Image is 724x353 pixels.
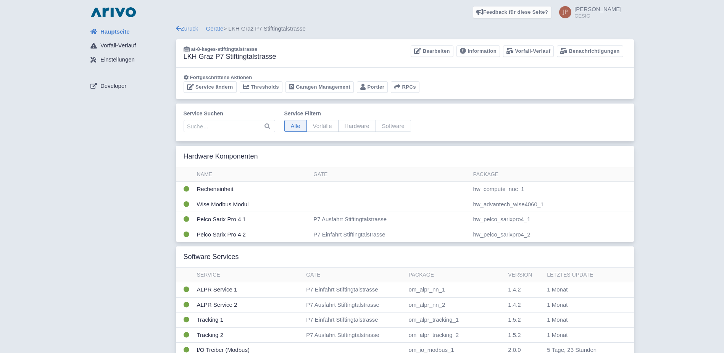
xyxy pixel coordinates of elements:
[357,81,388,93] a: Portier
[194,297,303,313] td: ALPR Service 2
[544,268,620,282] th: Letztes Update
[310,212,470,227] td: P7 Ausfahrt Stiftingtalstrasse
[303,297,405,313] td: P7 Ausfahrt Stiftingtalstrasse
[100,28,130,36] span: Hauptseite
[100,41,136,50] span: Vorfall-Verlauf
[405,327,505,343] td: om_alpr_tracking_2
[176,24,634,33] div: > LKH Graz P7 Stiftingtalstrasse
[411,45,453,57] a: Bearbeiten
[303,268,405,282] th: Gate
[100,55,135,64] span: Einstellungen
[544,297,620,313] td: 1 Monat
[508,332,521,338] span: 1.5.2
[338,120,376,132] span: Hardware
[194,197,311,212] td: Wise Modbus Modul
[470,197,634,212] td: hw_advantech_wise4060_1
[306,120,339,132] span: Vorfälle
[456,45,500,57] a: Information
[184,253,239,261] h3: Software Services
[190,74,252,80] span: Fortgeschrittene Aktionen
[84,79,176,93] a: Developer
[544,313,620,328] td: 1 Monat
[84,39,176,53] a: Vorfall-Verlauf
[176,25,198,32] a: Zurück
[505,268,544,282] th: Version
[405,297,505,313] td: om_alpr_nn_2
[473,6,552,18] a: Feedback für diese Seite?
[194,268,303,282] th: Service
[508,316,521,323] span: 1.5.2
[405,313,505,328] td: om_alpr_tracking_1
[574,6,621,12] span: [PERSON_NAME]
[303,313,405,328] td: P7 Einfahrt Stiftingtalstrasse
[508,347,521,353] span: 2.0.0
[284,110,411,118] label: Service filtern
[508,286,521,293] span: 1.4.2
[470,167,634,182] th: Package
[470,182,634,197] td: hw_compute_nuc_1
[391,81,419,93] button: RPCs
[285,81,354,93] a: Garagen Management
[470,212,634,227] td: hw_pelco_sarixpro4_1
[184,120,275,132] input: Suche…
[508,301,521,308] span: 1.4.2
[100,82,126,91] span: Developer
[303,327,405,343] td: P7 Ausfahrt Stiftingtalstrasse
[191,46,258,52] span: at-8-kages-stiftingtalstrasse
[503,45,554,57] a: Vorfall-Verlauf
[184,81,237,93] a: Service ändern
[194,182,311,197] td: Recheneinheit
[84,53,176,67] a: Einstellungen
[194,327,303,343] td: Tracking 2
[184,110,275,118] label: Service suchen
[89,6,138,18] img: logo
[574,13,621,18] small: GESIG
[470,227,634,242] td: hw_pelco_sarixpro4_2
[184,53,276,61] h3: LKH Graz P7 Stiftingtalstrasse
[194,282,303,298] td: ALPR Service 1
[544,327,620,343] td: 1 Monat
[194,227,311,242] td: Pelco Sarix Pro 4 2
[310,227,470,242] td: P7 Einfahrt Stiftingtalstrasse
[405,282,505,298] td: om_alpr_nn_1
[544,282,620,298] td: 1 Monat
[194,167,311,182] th: Name
[284,120,307,132] span: Alle
[555,6,621,18] a: [PERSON_NAME] GESIG
[303,282,405,298] td: P7 Einfahrt Stiftingtalstrasse
[184,152,258,161] h3: Hardware Komponenten
[194,212,311,227] td: Pelco Sarix Pro 4 1
[84,24,176,39] a: Hauptseite
[194,313,303,328] td: Tracking 1
[240,81,282,93] a: Thresholds
[376,120,411,132] span: Software
[405,268,505,282] th: Package
[557,45,623,57] a: Benachrichtigungen
[206,25,224,32] a: Geräte
[310,167,470,182] th: Gate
